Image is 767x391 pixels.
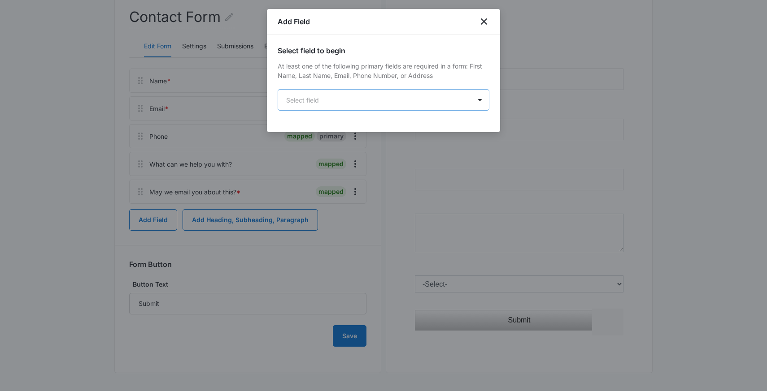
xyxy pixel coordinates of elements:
[93,267,116,275] span: Submit
[278,16,310,27] h1: Add Field
[278,45,489,56] h3: Select field to begin
[177,260,292,287] iframe: reCAPTCHA
[479,16,489,27] button: close
[278,61,489,80] p: At least one of the following primary fields are required in a form: First Name, Last Name, Email...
